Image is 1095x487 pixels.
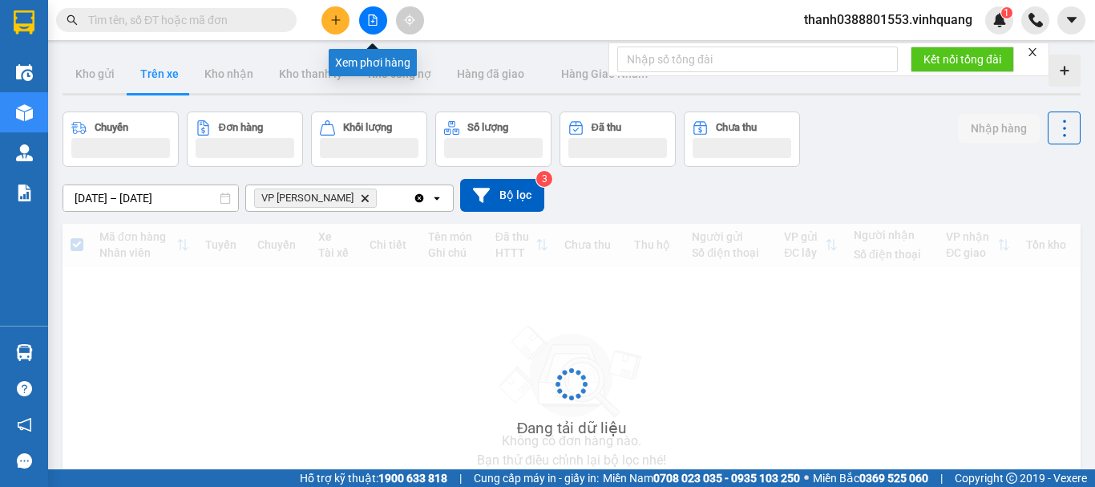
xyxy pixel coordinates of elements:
[1006,473,1017,484] span: copyright
[156,72,194,84] span: Website
[940,469,943,487] span: |
[617,47,898,72] input: Nhập số tổng đài
[1049,55,1081,87] div: Tạo kho hàng mới
[300,469,447,487] span: Hỗ trợ kỹ thuật:
[460,179,544,212] button: Bộ lọc
[330,14,341,26] span: plus
[396,6,424,34] button: aim
[560,112,676,167] button: Đã thu
[653,472,800,485] strong: 0708 023 035 - 0935 103 250
[517,416,627,440] div: Đang tải dữ liệu
[16,117,66,129] strong: Người gửi:
[561,67,648,80] span: Hàng Giao Nhầm
[16,104,33,121] img: warehouse-icon
[435,112,552,167] button: Số lượng
[219,122,263,133] div: Đơn hàng
[592,122,621,133] div: Đã thu
[378,472,447,485] strong: 1900 633 818
[63,55,127,93] button: Kho gửi
[911,47,1014,72] button: Kết nối tổng đài
[1065,13,1079,27] span: caret-down
[380,190,382,206] input: Selected VP Linh Đàm.
[459,469,462,487] span: |
[261,192,354,205] span: VP Linh Đàm
[14,10,34,34] img: logo-vxr
[467,122,508,133] div: Số lượng
[95,122,128,133] div: Chuyến
[367,14,378,26] span: file-add
[1004,7,1009,18] span: 1
[684,112,800,167] button: Chưa thu
[119,14,337,31] strong: CÔNG TY TNHH VĨNH QUANG
[17,381,32,396] span: question-circle
[16,144,33,161] img: warehouse-icon
[176,55,280,67] strong: Hotline : 0889 23 23 23
[67,14,78,26] span: search
[992,13,1007,27] img: icon-new-feature
[254,189,377,208] span: VP Linh Đàm, close by backspace
[536,171,552,187] sup: 3
[791,10,985,30] span: thanh0388801553.vinhquang
[413,192,426,205] svg: Clear all
[192,55,266,93] button: Kho nhận
[1057,6,1085,34] button: caret-down
[17,417,32,432] span: notification
[603,469,800,487] span: Miền Nam
[16,64,33,81] img: warehouse-icon
[63,112,179,167] button: Chuyến
[343,122,392,133] div: Khối lượng
[474,469,599,487] span: Cung cấp máy in - giấy in:
[88,11,277,29] input: Tìm tên, số ĐT hoặc mã đơn
[329,49,417,76] div: Xem phơi hàng
[813,469,928,487] span: Miền Bắc
[430,192,443,205] svg: open
[360,193,370,203] svg: Delete
[716,122,757,133] div: Chưa thu
[163,34,293,51] strong: PHIẾU GỬI HÀNG
[266,55,355,93] button: Kho thanh lý
[958,114,1040,143] button: Nhập hàng
[444,55,537,93] button: Hàng đã giao
[804,475,809,481] span: ⚪️
[321,6,350,34] button: plus
[68,117,156,129] span: [PERSON_NAME]
[18,93,205,110] span: VP gửi:
[359,6,387,34] button: file-add
[859,472,928,485] strong: 0369 525 060
[10,15,78,83] img: logo
[311,112,427,167] button: Khối lượng
[16,185,33,201] img: solution-icon
[923,51,1001,68] span: Kết nối tổng đài
[63,185,238,211] input: Select a date range.
[1027,47,1038,58] span: close
[65,93,205,110] span: Lasi House Linh Đam
[127,55,192,93] button: Trên xe
[156,70,298,85] strong: : [DOMAIN_NAME]
[17,453,32,469] span: message
[1028,13,1043,27] img: phone-icon
[16,344,33,361] img: warehouse-icon
[404,14,415,26] span: aim
[1001,7,1012,18] sup: 1
[187,112,303,167] button: Đơn hàng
